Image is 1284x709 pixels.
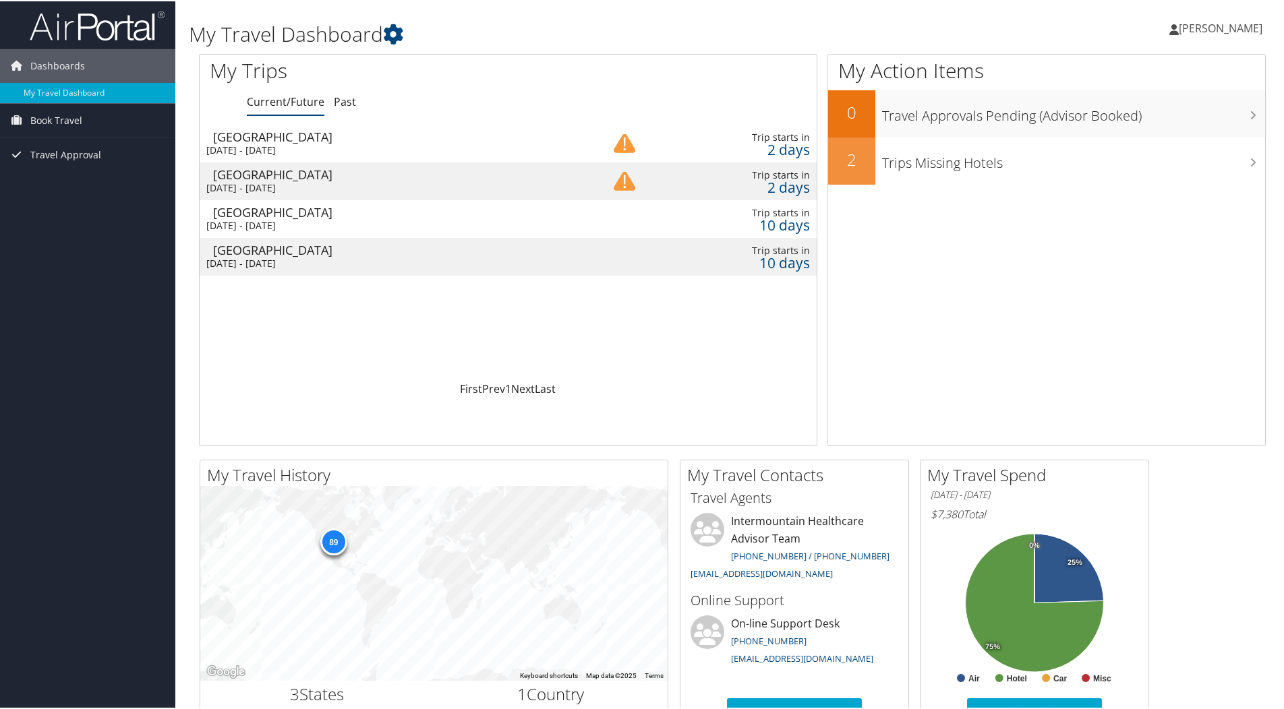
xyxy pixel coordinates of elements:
li: On-line Support Desk [684,614,905,669]
text: Hotel [1007,673,1027,682]
h2: 0 [828,100,875,123]
span: 1 [517,681,527,704]
a: Past [334,93,356,108]
a: [PHONE_NUMBER] / [PHONE_NUMBER] [731,549,889,561]
img: Google [204,662,248,679]
a: 2Trips Missing Hotels [828,136,1265,183]
h2: 2 [828,147,875,170]
div: [GEOGRAPHIC_DATA] [213,243,573,255]
text: Misc [1093,673,1111,682]
tspan: 25% [1068,557,1082,565]
text: Air [968,673,980,682]
a: [PHONE_NUMBER] [731,634,807,646]
tspan: 75% [985,642,1000,650]
h2: My Travel Spend [927,462,1148,485]
img: airportal-logo.png [30,9,165,40]
div: [DATE] - [DATE] [206,218,566,230]
h1: My Travel Dashboard [189,19,914,47]
a: Open this area in Google Maps (opens a new window) [204,662,248,679]
div: 2 days [675,180,809,192]
h2: My Travel History [207,462,668,485]
div: Trip starts in [675,206,809,218]
h3: Travel Agents [691,487,898,506]
div: [GEOGRAPHIC_DATA] [213,167,573,179]
div: [GEOGRAPHIC_DATA] [213,205,573,217]
h2: My Travel Contacts [687,462,908,485]
h1: My Trips [210,55,550,84]
text: Car [1053,673,1067,682]
div: Trip starts in [675,168,809,180]
div: [DATE] - [DATE] [206,143,566,155]
div: Trip starts in [675,243,809,255]
tspan: 0% [1029,541,1040,549]
h1: My Action Items [828,55,1265,84]
a: [EMAIL_ADDRESS][DOMAIN_NAME] [731,651,873,663]
a: Terms (opens in new tab) [645,671,664,678]
span: $7,380 [931,505,963,520]
a: [PERSON_NAME] [1169,7,1276,47]
h2: Country [444,681,658,704]
div: 10 days [675,255,809,268]
button: Keyboard shortcuts [520,670,578,679]
div: 2 days [675,142,809,154]
span: [PERSON_NAME] [1179,20,1262,34]
span: Dashboards [30,48,85,82]
div: [DATE] - [DATE] [206,181,566,193]
span: Book Travel [30,102,82,136]
h2: States [210,681,424,704]
div: Trip starts in [675,130,809,142]
a: 0Travel Approvals Pending (Advisor Booked) [828,89,1265,136]
a: First [460,380,482,395]
a: Prev [482,380,505,395]
img: alert-flat-solid-caution.png [614,131,635,153]
div: 10 days [675,218,809,230]
li: Intermountain Healthcare Advisor Team [684,512,905,584]
h3: Online Support [691,590,898,609]
h6: Total [931,505,1138,520]
a: Last [535,380,556,395]
div: [DATE] - [DATE] [206,256,566,268]
h3: Trips Missing Hotels [882,146,1265,171]
a: Current/Future [247,93,324,108]
h3: Travel Approvals Pending (Advisor Booked) [882,98,1265,124]
a: [EMAIL_ADDRESS][DOMAIN_NAME] [691,566,833,578]
div: 89 [320,527,347,554]
a: 1 [505,380,511,395]
h6: [DATE] - [DATE] [931,487,1138,500]
img: alert-flat-solid-caution.png [614,169,635,191]
span: Travel Approval [30,137,101,171]
div: [GEOGRAPHIC_DATA] [213,129,573,142]
span: Map data ©2025 [586,671,637,678]
a: Next [511,380,535,395]
span: 3 [290,681,299,704]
